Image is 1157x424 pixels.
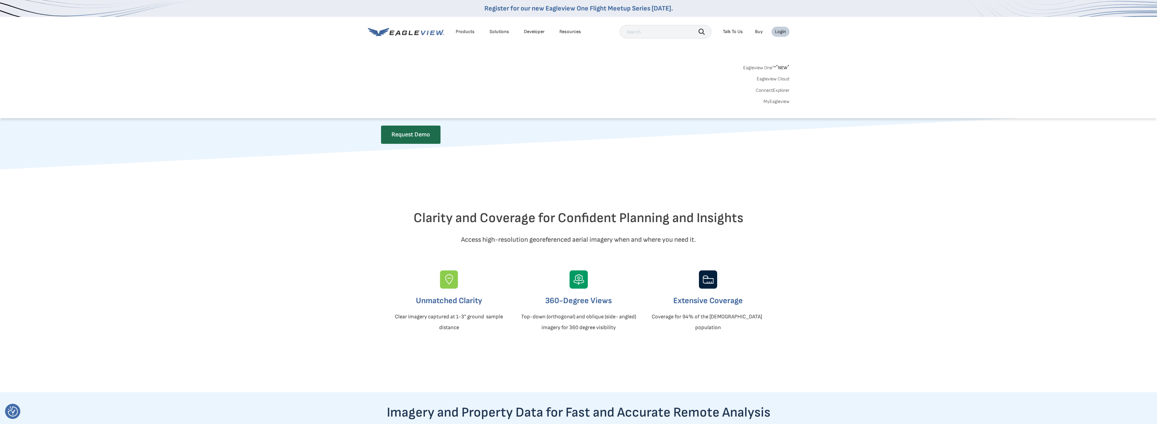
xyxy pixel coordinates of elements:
[524,29,545,35] a: Developer
[723,29,743,35] div: Talk To Us
[755,29,763,35] a: Buy
[381,234,776,245] p: Access high-resolution georeferenced aerial imagery when and where you need it.
[620,25,711,38] input: Search
[520,295,638,306] h3: 360-Degree Views
[649,295,767,306] h3: Extensive Coverage
[390,295,508,306] h3: Unmatched Clarity
[484,4,673,12] a: Register for our new Eagleview One Flight Meetup Series [DATE].
[520,312,638,333] p: Top-down (orthogonal) and oblique (side- angled) imagery for 360 degree visibility
[649,312,767,333] p: Coverage for 94% of the [DEMOGRAPHIC_DATA] population
[559,29,581,35] div: Resources
[763,99,789,105] a: MyEagleview
[775,29,786,35] div: Login
[743,63,789,71] a: Eagleview One™*NEW*
[8,406,18,417] img: Revisit consent button
[776,65,789,71] span: NEW
[756,87,789,94] a: ConnectExplorer
[8,406,18,417] button: Consent Preferences
[456,29,475,35] div: Products
[489,29,509,35] div: Solutions
[757,76,789,82] a: Eagleview Cloud
[390,312,508,333] p: Clear imagery captured at 1-3” ground sample distance
[381,210,776,226] h2: Clarity and Coverage for Confident Planning and Insights
[381,126,441,144] a: Request Demo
